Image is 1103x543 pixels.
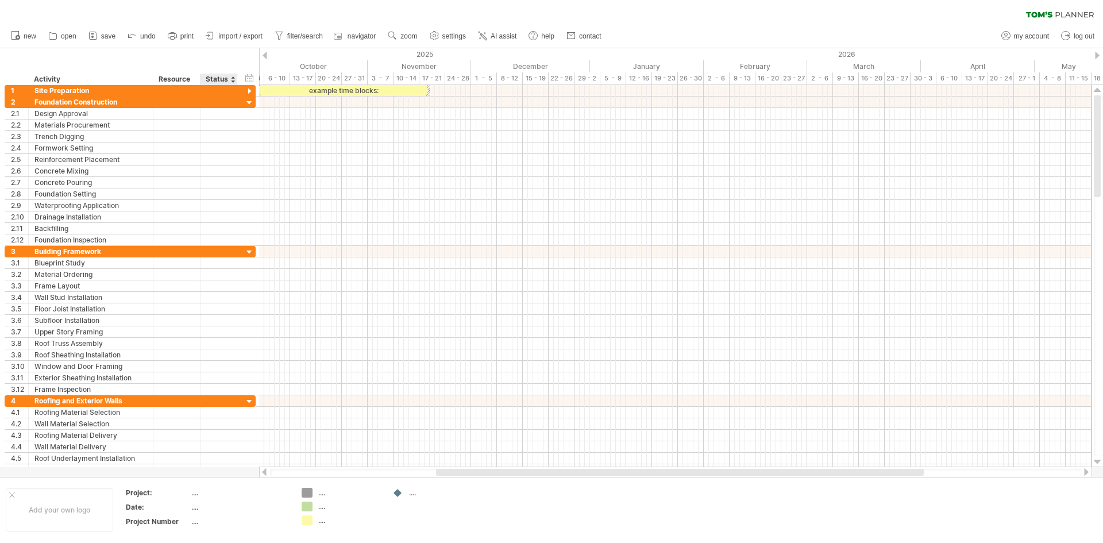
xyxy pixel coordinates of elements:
div: 15 - 19 [523,72,549,84]
div: 6 - 10 [936,72,962,84]
div: 2.8 [11,188,28,199]
span: save [101,32,115,40]
div: 2.9 [11,200,28,211]
span: settings [442,32,466,40]
div: Subfloor Installation [34,315,147,326]
div: Roofing Material Selection [34,407,147,418]
div: December 2025 [471,60,590,72]
div: Project Number [126,517,189,526]
span: navigator [348,32,376,40]
div: Upper Story Framing [34,326,147,337]
div: example time blocks: [259,85,427,96]
span: import / export [218,32,263,40]
a: zoom [385,29,421,44]
div: Exterior Sheathing Installation [34,372,147,383]
div: 3.9 [11,349,28,360]
div: Foundation Inspection [34,234,147,245]
div: 2 [11,97,28,107]
a: save [86,29,119,44]
div: 4.5 [11,453,28,464]
div: 4.1 [11,407,28,418]
div: 2.11 [11,223,28,234]
div: 3.2 [11,269,28,280]
div: 3 [11,246,28,257]
div: Roofing Material Delivery [34,430,147,441]
div: 9 - 13 [730,72,755,84]
div: 2.1 [11,108,28,119]
div: 20 - 24 [316,72,342,84]
span: new [24,32,36,40]
div: Frame Inspection [34,384,147,395]
div: 2 - 6 [704,72,730,84]
div: 2.6 [11,165,28,176]
div: 2.2 [11,120,28,130]
div: 16 - 20 [859,72,885,84]
div: 29 - 2 [574,72,600,84]
div: 10 - 14 [394,72,419,84]
div: Concrete Mixing [34,165,147,176]
a: contact [564,29,605,44]
div: 3.11 [11,372,28,383]
div: Concrete Pouring [34,177,147,188]
div: 3.7 [11,326,28,337]
div: 3.10 [11,361,28,372]
div: Site Preparation [34,85,147,96]
span: print [180,32,194,40]
div: 2 - 6 [807,72,833,84]
div: .... [191,502,288,512]
div: Roof Underlayment Installation [34,453,147,464]
div: 27 - 1 [1014,72,1040,84]
div: 2.10 [11,211,28,222]
div: 3.8 [11,338,28,349]
div: 27 - 31 [342,72,368,84]
div: 3 - 7 [368,72,394,84]
div: Roof Covering Installation [34,464,147,475]
div: .... [318,515,381,525]
div: 4 - 8 [1040,72,1066,84]
div: November 2025 [368,60,471,72]
div: 4.4 [11,441,28,452]
div: Reinforcement Placement [34,154,147,165]
div: Roofing and Exterior Walls [34,395,147,406]
div: .... [191,488,288,498]
div: .... [191,517,288,526]
span: zoom [400,32,417,40]
div: February 2026 [704,60,807,72]
div: Status [206,74,231,85]
div: 16 - 20 [755,72,781,84]
div: 3.4 [11,292,28,303]
span: filter/search [287,32,323,40]
span: AI assist [491,32,516,40]
div: Formwork Setting [34,143,147,153]
div: 2.3 [11,131,28,142]
div: 13 - 17 [962,72,988,84]
div: .... [409,488,472,498]
a: import / export [203,29,266,44]
div: Drainage Installation [34,211,147,222]
span: contact [579,32,601,40]
div: Backfilling [34,223,147,234]
a: my account [998,29,1052,44]
div: 24 - 28 [445,72,471,84]
div: January 2026 [590,60,704,72]
span: open [61,32,76,40]
div: Design Approval [34,108,147,119]
div: 5 - 9 [600,72,626,84]
div: 3.12 [11,384,28,395]
div: 17 - 21 [419,72,445,84]
div: .... [318,488,381,498]
div: 2.12 [11,234,28,245]
div: 1 [11,85,28,96]
a: navigator [332,29,379,44]
div: 23 - 27 [885,72,911,84]
div: Wall Material Selection [34,418,147,429]
div: 2.7 [11,177,28,188]
div: Building Framework [34,246,147,257]
div: 3.1 [11,257,28,268]
div: Project: [126,488,189,498]
span: my account [1014,32,1049,40]
div: Waterproofing Application [34,200,147,211]
div: Trench Digging [34,131,147,142]
div: 12 - 16 [626,72,652,84]
a: new [8,29,40,44]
